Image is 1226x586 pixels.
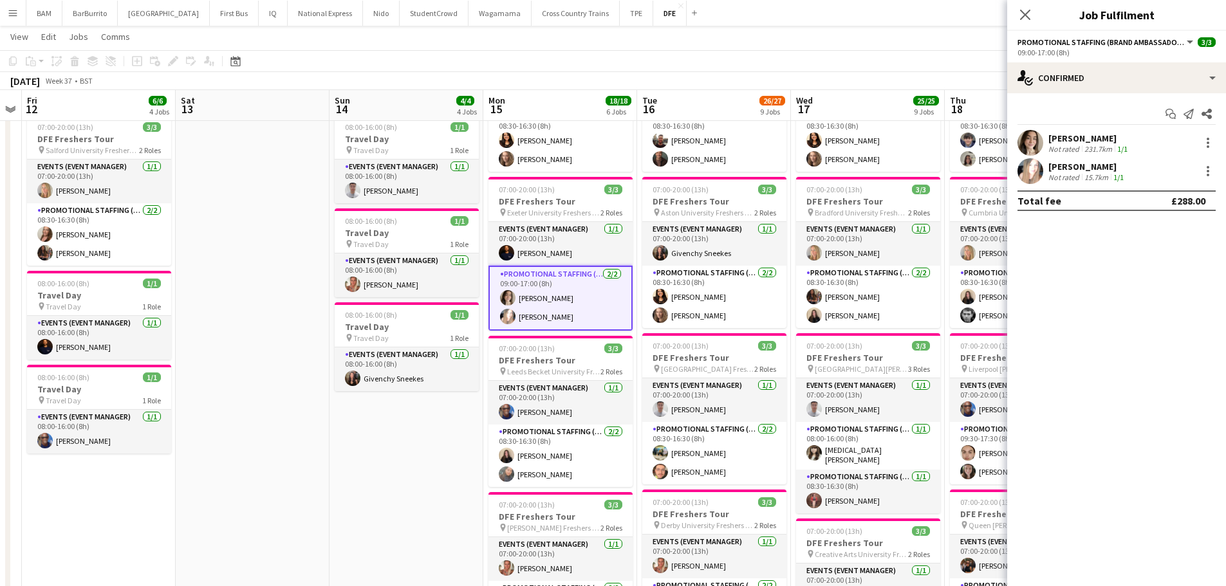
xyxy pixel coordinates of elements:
span: 07:00-20:00 (13h) [960,185,1016,194]
span: 2 Roles [754,520,776,530]
h3: DFE Freshers Tour [950,508,1094,520]
h3: DFE Freshers Tour [642,508,786,520]
app-card-role: Promotional Staffing (Brand Ambassadors)2/208:30-16:30 (8h)[PERSON_NAME][PERSON_NAME] [796,266,940,328]
button: [GEOGRAPHIC_DATA] [118,1,210,26]
span: 2 Roles [754,208,776,217]
app-card-role: Events (Event Manager)1/107:00-20:00 (13h)[PERSON_NAME] [488,381,633,425]
app-job-card: 07:00-20:00 (13h)3/3DFE Freshers Tour Leeds Becket University Freshers Fair2 RolesEvents (Event M... [488,336,633,487]
a: Edit [36,28,61,45]
span: 07:00-20:00 (13h) [37,122,93,132]
app-card-role: Promotional Staffing (Brand Ambassadors)1/108:30-16:30 (8h)[PERSON_NAME] [796,470,940,513]
app-job-card: 07:00-20:00 (13h)3/3DFE Freshers Tour Liverpool [PERSON_NAME] University Freshers Fair2 RolesEven... [950,333,1094,484]
h3: DFE Freshers Tour [642,196,786,207]
div: Confirmed [1007,62,1226,93]
span: Jobs [69,31,88,42]
app-card-role: Promotional Staffing (Brand Ambassadors)2/208:30-16:30 (8h)[PERSON_NAME][PERSON_NAME] [27,203,171,266]
div: Not rated [1048,144,1082,154]
span: Sat [181,95,195,106]
div: 07:00-20:00 (13h)3/3DFE Freshers Tour Salford University Freshers Fair2 RolesEvents (Event Manage... [27,114,171,266]
span: Comms [101,31,130,42]
span: 08:00-16:00 (8h) [37,279,89,288]
span: 2 Roles [600,367,622,376]
h3: DFE Freshers Tour [488,196,633,207]
span: Queen [PERSON_NAME] University Freshers Fair [969,520,1062,530]
div: 07:00-20:00 (13h)3/3DFE Freshers Tour Exeter University Freshers Fair2 RolesEvents (Event Manager... [488,177,633,331]
app-job-card: 07:00-20:00 (13h)3/3DFE Freshers Tour Cumbria University Freshers Fair2 RolesEvents (Event Manage... [950,177,1094,328]
h3: DFE Freshers Tour [488,354,633,366]
span: 07:00-20:00 (13h) [499,500,555,509]
app-card-role: Events (Event Manager)1/108:00-16:00 (8h)[PERSON_NAME] [27,410,171,453]
span: 2 Roles [754,364,776,374]
span: 07:00-20:00 (13h) [499,185,555,194]
app-card-role: Promotional Staffing (Brand Ambassadors)2/208:30-16:30 (8h)[PERSON_NAME][PERSON_NAME] [642,109,786,172]
span: 15 [487,102,505,116]
span: 1/1 [450,216,469,226]
h3: Travel Day [27,289,171,301]
div: 08:00-16:00 (8h)1/1Travel Day Travel Day1 RoleEvents (Event Manager)1/108:00-16:00 (8h)Givenchy S... [335,302,479,391]
span: 1/1 [143,372,161,382]
span: 3/3 [912,341,930,351]
app-card-role: Promotional Staffing (Brand Ambassadors)2/208:30-16:30 (8h)[PERSON_NAME][PERSON_NAME] [642,422,786,484]
span: 07:00-20:00 (13h) [960,341,1016,351]
app-card-role: Events (Event Manager)1/107:00-20:00 (13h)[PERSON_NAME] [488,537,633,581]
span: 08:00-16:00 (8h) [345,310,397,320]
button: Wagamama [469,1,532,26]
span: [GEOGRAPHIC_DATA] Freshers Fair [661,364,754,374]
h3: DFE Freshers Tour [796,352,940,363]
div: 4 Jobs [457,107,477,116]
app-card-role: Events (Event Manager)1/107:00-20:00 (13h)[PERSON_NAME] [950,535,1094,578]
button: StudentCrowd [400,1,469,26]
span: 18 [948,102,966,116]
app-card-role: Events (Event Manager)1/107:00-20:00 (13h)Givenchy Sneekes [642,222,786,266]
span: 3/3 [604,185,622,194]
app-job-card: 07:00-20:00 (13h)3/3DFE Freshers Tour [GEOGRAPHIC_DATA] Freshers Fair2 RolesEvents (Event Manager... [642,333,786,484]
div: 08:00-16:00 (8h)1/1Travel Day Travel Day1 RoleEvents (Event Manager)1/108:00-16:00 (8h)[PERSON_NAME] [27,365,171,453]
span: 08:00-16:00 (8h) [345,122,397,132]
span: 3/3 [143,122,161,132]
app-card-role: Events (Event Manager)1/107:00-20:00 (13h)[PERSON_NAME] [642,535,786,578]
div: £288.00 [1171,194,1205,207]
span: Fri [27,95,37,106]
span: Wed [796,95,813,106]
h3: Travel Day [335,133,479,145]
span: 07:00-20:00 (13h) [806,526,862,536]
span: 14 [333,102,350,116]
span: Creative Arts University Freshers Fair [815,549,908,559]
app-job-card: 07:00-20:00 (13h)3/3DFE Freshers Tour [GEOGRAPHIC_DATA][PERSON_NAME][DEMOGRAPHIC_DATA] Freshers F... [796,333,940,513]
button: IQ [259,1,288,26]
span: 3/3 [604,343,622,353]
h3: DFE Freshers Tour [950,352,1094,363]
app-job-card: 07:00-20:00 (13h)3/3DFE Freshers Tour Aston University Freshers Fair2 RolesEvents (Event Manager)... [642,177,786,328]
span: 3/3 [604,500,622,509]
span: 07:00-20:00 (13h) [653,341,709,351]
a: Comms [96,28,135,45]
span: 12 [25,102,37,116]
span: 18/18 [606,96,631,105]
h3: Travel Day [335,321,479,333]
span: 07:00-20:00 (13h) [806,185,862,194]
div: 08:00-16:00 (8h)1/1Travel Day Travel Day1 RoleEvents (Event Manager)1/108:00-16:00 (8h)[PERSON_NAME] [335,208,479,297]
div: Not rated [1048,172,1082,182]
button: Cross Country Trains [532,1,620,26]
span: 3/3 [758,185,776,194]
app-card-role: Events (Event Manager)1/107:00-20:00 (13h)[PERSON_NAME] [488,222,633,266]
app-card-role: Events (Event Manager)1/107:00-20:00 (13h)[PERSON_NAME] [950,378,1094,422]
span: Sun [335,95,350,106]
span: 3/3 [758,497,776,507]
app-card-role: Promotional Staffing (Brand Ambassadors)1/108:00-16:00 (8h)[MEDICAL_DATA][PERSON_NAME] [796,422,940,470]
span: 1 Role [142,302,161,311]
a: View [5,28,33,45]
span: 07:00-20:00 (13h) [960,497,1016,507]
span: 2 Roles [600,523,622,533]
span: 1 Role [450,333,469,343]
span: 3/3 [1198,37,1216,47]
app-skills-label: 1/1 [1113,172,1124,182]
span: Bradford University Freshers Fair [815,208,908,217]
div: 07:00-20:00 (13h)3/3DFE Freshers Tour Bradford University Freshers Fair2 RolesEvents (Event Manag... [796,177,940,328]
span: 07:00-20:00 (13h) [499,343,555,353]
app-card-role: Events (Event Manager)1/108:00-16:00 (8h)[PERSON_NAME] [335,160,479,203]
